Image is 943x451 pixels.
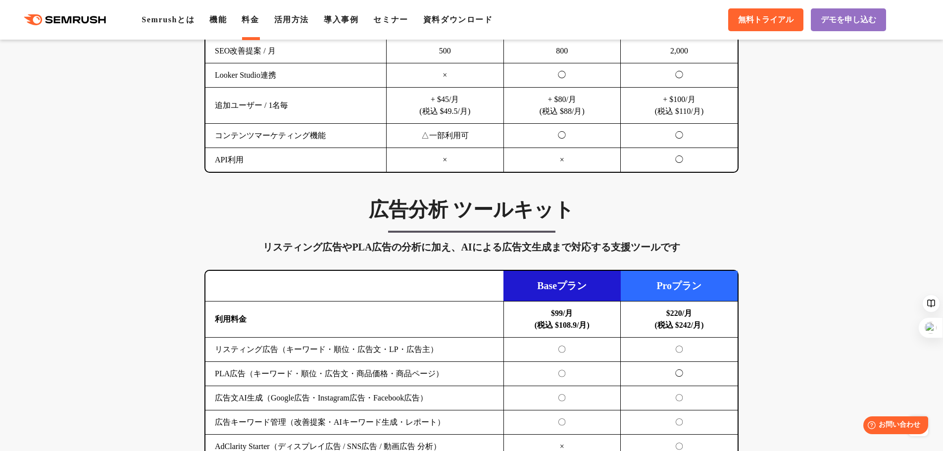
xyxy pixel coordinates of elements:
td: 〇 [503,338,621,362]
td: 〇 [621,338,738,362]
td: Proプラン [621,271,738,301]
b: 利用料金 [215,315,247,323]
b: $220/月 (税込 $242/月) [654,309,703,329]
td: ◯ [503,124,621,148]
td: 〇 [503,386,621,410]
td: × [387,63,504,88]
td: 〇 [503,410,621,435]
td: ◯ [621,63,738,88]
img: tab_domain_overview_orange.svg [34,62,42,70]
td: 広告キーワード管理（改善提案・AIキーワード生成・レポート） [205,410,503,435]
td: Looker Studio連携 [205,63,387,88]
td: 広告文AI生成（Google広告・Instagram広告・Facebook広告） [205,386,503,410]
h3: 広告分析 ツールキット [204,198,739,222]
td: 500 [387,39,504,63]
td: 〇 [621,410,738,435]
a: 資料ダウンロード [423,15,493,24]
td: 2,000 [621,39,738,63]
a: セミナー [373,15,408,24]
a: 導入事例 [324,15,358,24]
div: リスティング広告やPLA広告の分析に加え、AIによる広告文生成まで対応する支援ツールです [204,239,739,255]
td: 追加ユーザー / 1名毎 [205,88,387,124]
div: ドメイン: [DOMAIN_NAME] [26,26,114,35]
td: + $80/月 (税込 $88/月) [503,88,621,124]
td: Baseプラン [503,271,621,301]
td: ◯ [621,362,738,386]
a: 無料トライアル [728,8,803,31]
td: △一部利用可 [387,124,504,148]
span: 無料トライアル [738,15,794,25]
b: $99/月 (税込 $108.9/月) [535,309,590,329]
div: v 4.0.25 [28,16,49,24]
a: デモを申し込む [811,8,886,31]
span: デモを申し込む [821,15,876,25]
td: 〇 [503,362,621,386]
a: Semrushとは [142,15,195,24]
iframe: Help widget launcher [855,412,932,440]
td: ◯ [621,148,738,172]
img: tab_keywords_by_traffic_grey.svg [104,62,112,70]
td: + $100/月 (税込 $110/月) [621,88,738,124]
td: API利用 [205,148,387,172]
td: PLA広告（キーワード・順位・広告文・商品価格・商品ページ） [205,362,503,386]
img: logo_orange.svg [16,16,24,24]
td: × [387,148,504,172]
a: 機能 [209,15,227,24]
td: + $45/月 (税込 $49.5/月) [387,88,504,124]
a: 料金 [242,15,259,24]
img: website_grey.svg [16,26,24,35]
td: リスティング広告（キーワード・順位・広告文・LP・広告主） [205,338,503,362]
div: ドメイン概要 [45,63,83,70]
td: コンテンツマーケティング機能 [205,124,387,148]
td: ◯ [503,63,621,88]
td: 〇 [621,386,738,410]
div: キーワード流入 [115,63,159,70]
td: ◯ [621,124,738,148]
td: × [503,148,621,172]
td: SEO改善提案 / 月 [205,39,387,63]
td: 800 [503,39,621,63]
a: 活用方法 [274,15,309,24]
